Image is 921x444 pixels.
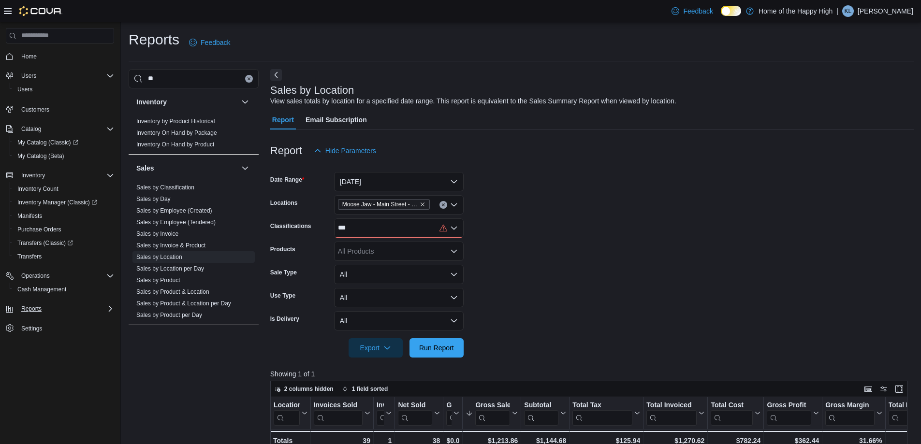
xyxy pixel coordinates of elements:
span: Home [21,53,37,60]
span: Email Subscription [306,110,367,129]
button: Total Invoiced [646,401,704,426]
a: My Catalog (Classic) [10,136,118,149]
span: Inventory Count [14,183,114,195]
p: | [836,5,838,17]
button: My Catalog (Beta) [10,149,118,163]
button: Sales [136,163,237,173]
span: Sales by Employee (Created) [136,207,212,215]
button: Sales [239,162,251,174]
label: Is Delivery [270,315,299,323]
button: Home [2,49,118,63]
span: Transfers [17,253,42,260]
a: Sales by Invoice [136,230,178,237]
div: Invoices Sold [313,401,362,426]
label: Locations [270,199,298,207]
label: Sale Type [270,269,297,276]
button: Remove Moose Jaw - Main Street - Fire & Flower from selection in this group [420,201,425,207]
span: Sales by Classification [136,184,194,191]
button: Invoices Ref [377,401,392,426]
span: Inventory [21,172,45,179]
button: Manifests [10,209,118,223]
span: Feedback [683,6,713,16]
div: Inventory [129,115,259,154]
img: Cova [19,6,62,16]
a: Sales by Day [136,196,171,202]
a: Sales by Invoice & Product [136,242,205,249]
button: Users [10,83,118,96]
span: Inventory Manager (Classic) [17,199,97,206]
div: Gross Profit [767,401,811,410]
button: Transfers [10,250,118,263]
div: Gross Profit [767,401,811,426]
h3: Report [270,145,302,157]
button: Reports [17,303,45,315]
button: Total Tax [572,401,640,426]
button: Clear input [439,201,447,209]
div: Subtotal [524,401,558,426]
button: Keyboard shortcuts [863,383,874,395]
a: Sales by Location per Day [136,265,204,272]
a: Sales by Employee (Created) [136,207,212,214]
div: Gross Sales [475,401,510,426]
a: Users [14,84,36,95]
label: Use Type [270,292,295,300]
a: Transfers [14,251,45,262]
span: Reports [21,305,42,313]
span: Users [14,84,114,95]
div: Gift Card Sales [446,401,452,426]
a: Feedback [185,33,234,52]
button: All [334,288,464,307]
div: Gross Sales [475,401,510,410]
div: Net Sold [398,401,432,410]
button: Export [349,338,403,358]
span: Reports [17,303,114,315]
div: Total Invoiced [646,401,697,410]
button: Open list of options [450,247,458,255]
span: Sales by Location [136,253,182,261]
button: Gift Cards [446,401,459,426]
a: Inventory On Hand by Product [136,141,214,148]
input: Dark Mode [721,6,741,16]
button: Catalog [17,123,45,135]
button: Total Cost [711,401,760,426]
span: Inventory Manager (Classic) [14,197,114,208]
span: Sales by Product per Day [136,311,202,319]
a: Inventory Manager (Classic) [14,197,101,208]
button: Operations [2,269,118,283]
span: Cash Management [17,286,66,293]
a: Sales by Location [136,254,182,260]
button: Inventory [239,96,251,108]
span: Sales by Location per Day [136,265,204,272]
h3: Sales [136,163,154,173]
span: Sales by Product & Location [136,288,209,296]
p: Home of the Happy High [759,5,833,17]
a: Sales by Employee (Tendered) [136,219,216,226]
button: Open list of options [450,224,458,232]
button: 2 columns hidden [271,383,337,395]
a: Sales by Product & Location per Day [136,300,231,307]
span: Operations [17,270,114,282]
button: Catalog [2,122,118,136]
h3: Sales by Location [270,85,354,96]
span: Transfers (Classic) [14,237,114,249]
span: Moose Jaw - Main Street - Fire & Flower [342,200,418,209]
button: Purchase Orders [10,223,118,236]
a: Sales by Product per Day [136,312,202,318]
span: Inventory [17,170,114,181]
button: Net Sold [398,401,440,426]
a: Feedback [668,1,716,21]
button: Hide Parameters [310,141,380,160]
span: Customers [17,103,114,115]
a: Transfers (Classic) [10,236,118,250]
nav: Complex example [6,45,114,360]
button: Invoices Sold [313,401,370,426]
span: Manifests [14,210,114,222]
div: Sales [129,182,259,325]
span: 2 columns hidden [284,385,334,393]
button: Users [17,70,40,82]
h3: Inventory [136,97,167,107]
span: Report [272,110,294,129]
